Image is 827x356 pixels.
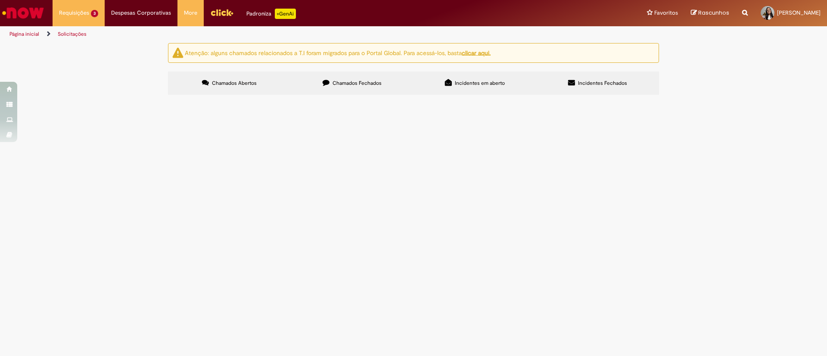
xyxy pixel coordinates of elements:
span: Despesas Corporativas [111,9,171,17]
span: Incidentes em aberto [455,80,505,87]
span: Requisições [59,9,89,17]
span: Chamados Fechados [333,80,382,87]
span: Rascunhos [698,9,729,17]
span: 3 [91,10,98,17]
span: Favoritos [654,9,678,17]
a: Página inicial [9,31,39,37]
span: More [184,9,197,17]
ng-bind-html: Atenção: alguns chamados relacionados a T.I foram migrados para o Portal Global. Para acessá-los,... [185,49,491,56]
span: Chamados Abertos [212,80,257,87]
a: Solicitações [58,31,87,37]
img: ServiceNow [1,4,45,22]
img: click_logo_yellow_360x200.png [210,6,233,19]
p: +GenAi [275,9,296,19]
span: [PERSON_NAME] [777,9,821,16]
a: Rascunhos [691,9,729,17]
a: clicar aqui. [462,49,491,56]
ul: Trilhas de página [6,26,545,42]
span: Incidentes Fechados [578,80,627,87]
div: Padroniza [246,9,296,19]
